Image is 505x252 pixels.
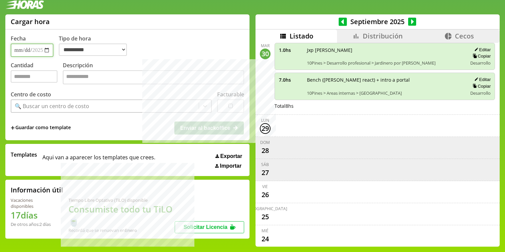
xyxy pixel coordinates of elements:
label: Cantidad [11,62,63,86]
label: Fecha [11,35,26,42]
div: De otros años: 2 días [11,221,52,227]
button: Copiar [471,83,491,89]
div: 27 [260,167,271,178]
label: Descripción [63,62,244,86]
div: lun [261,117,269,123]
img: logotipo [5,0,44,9]
button: Editar [472,77,491,82]
span: 1.0 hs [279,47,302,53]
span: Desarrollo [470,60,491,66]
div: 28 [260,145,271,156]
textarea: Descripción [63,70,244,84]
label: Facturable [217,91,244,98]
span: + [11,124,15,132]
span: Solicitar Licencia [183,224,227,230]
span: Importar [220,163,241,169]
div: scrollable content [256,43,500,246]
span: Aqui van a aparecer los templates que crees. [42,151,155,169]
b: Enero [125,227,137,233]
button: Editar [472,47,491,53]
div: Total 8 hs [275,103,495,109]
div: dom [260,140,270,145]
span: 10Pines > Desarrollo profesional > Jardinero por [PERSON_NAME] [307,60,463,66]
div: Tiempo Libre Optativo (TiLO) disponible [68,197,175,203]
div: sáb [261,162,269,167]
div: Vacaciones disponibles [11,197,52,209]
button: Copiar [471,53,491,59]
select: Tipo de hora [59,44,127,56]
span: Desarrollo [470,90,491,96]
span: Septiembre 2025 [347,17,408,26]
div: [DEMOGRAPHIC_DATA] [243,206,287,212]
div: vie [262,184,268,189]
button: Exportar [213,153,244,160]
span: 10Pines > Areas internas > [GEOGRAPHIC_DATA] [307,90,463,96]
span: Exportar [220,153,242,159]
h1: Cargar hora [11,17,50,26]
span: Distribución [363,31,403,40]
span: Listado [290,31,313,40]
label: Centro de costo [11,91,51,98]
span: +Guardar como template [11,124,71,132]
div: 24 [260,234,271,244]
h2: Información útil [11,185,63,194]
div: 🔍 Buscar un centro de costo [15,102,89,110]
button: Solicitar Licencia [175,221,244,233]
div: mar [261,43,270,49]
span: Cecos [455,31,474,40]
div: 25 [260,212,271,222]
div: 26 [260,189,271,200]
label: Tipo de hora [59,35,132,57]
span: Jxp [PERSON_NAME] [307,47,463,53]
span: Bench ([PERSON_NAME] react) + intro a portal [307,77,463,83]
div: 30 [260,49,271,59]
div: mié [262,228,269,234]
div: 29 [260,123,271,134]
h1: 17 días [11,209,52,221]
input: Cantidad [11,70,57,83]
span: Templates [11,151,37,158]
span: 7.0 hs [279,77,302,83]
h1: Consumiste todo tu TiLO 🍵 [68,203,175,227]
div: Recordá que se renuevan en [68,227,175,233]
